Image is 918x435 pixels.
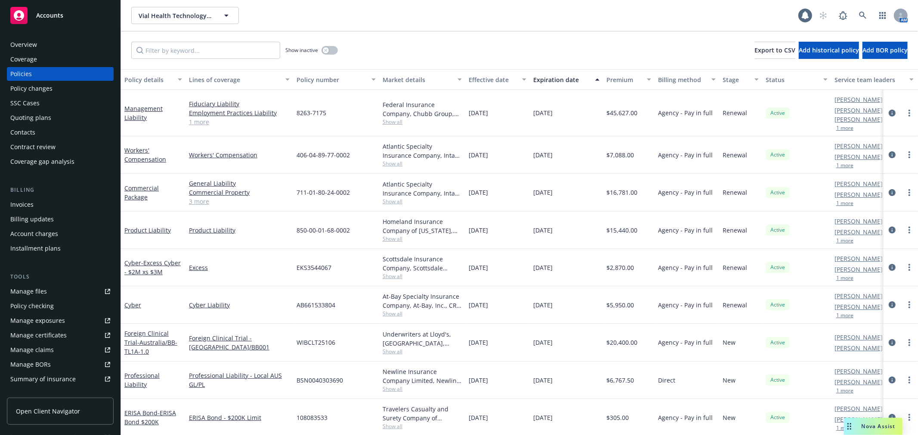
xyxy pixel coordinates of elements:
button: 1 more [836,238,853,243]
div: Travelers Casualty and Surety Company of America, Travelers Insurance [383,404,462,423]
div: Newline Insurance Company Limited, Newline Holdings UK Limited ([GEOGRAPHIC_DATA]), Elkington [PE... [383,367,462,385]
a: ERISA Bond - $200K Limit [189,413,290,422]
a: circleInformation [887,187,897,198]
a: Commercial Package [124,184,159,201]
a: Invoices [7,198,114,211]
span: Agency - Pay in full [658,188,713,197]
span: Add BOR policy [862,46,908,54]
span: [DATE] [533,226,553,235]
a: [PERSON_NAME] [835,343,883,352]
span: WIBCLT25106 [297,338,335,347]
button: Policy number [293,69,379,90]
div: Atlantic Specialty Insurance Company, Intact Insurance [383,142,462,160]
div: Tools [7,273,114,281]
span: [DATE] [469,263,488,272]
div: Manage claims [10,343,54,357]
span: [DATE] [533,300,553,309]
div: Summary of insurance [10,372,76,386]
div: Coverage [10,52,37,66]
div: Billing updates [10,212,54,226]
span: - Excess Cyber - $2M xs $3M [124,259,181,276]
a: [PERSON_NAME] [835,333,883,342]
a: circleInformation [887,337,897,348]
a: Billing updates [7,212,114,226]
a: [PERSON_NAME] [835,227,883,236]
span: - Australia/BB-TL1A-1.0 [124,338,177,355]
a: Contacts [7,126,114,139]
span: $15,440.00 [606,226,637,235]
span: 850-00-01-68-0002 [297,226,350,235]
span: Accounts [36,12,63,19]
a: Excess [189,263,290,272]
span: Agency - Pay in full [658,150,713,159]
a: Professional Liability [124,371,160,389]
span: 108083533 [297,413,328,422]
a: circleInformation [887,225,897,235]
div: At-Bay Specialty Insurance Company, At-Bay, Inc., CRC Group [383,292,462,310]
a: Coverage gap analysis [7,155,114,168]
a: Policy AI ingestions [7,387,114,401]
a: Manage BORs [7,358,114,371]
a: Manage files [7,285,114,298]
a: Manage certificates [7,328,114,342]
a: Policies [7,67,114,81]
span: Active [769,301,786,309]
span: $305.00 [606,413,629,422]
span: Agency - Pay in full [658,108,713,117]
button: 1 more [836,313,853,318]
button: Add historical policy [799,42,859,59]
span: [DATE] [469,300,488,309]
span: $16,781.00 [606,188,637,197]
div: Status [766,75,818,84]
span: 406-04-89-77-0002 [297,150,350,159]
div: Premium [606,75,642,84]
span: BSN0040303690 [297,376,343,385]
span: Show all [383,160,462,167]
div: Coverage gap analysis [10,155,74,168]
button: 1 more [836,388,853,393]
button: Premium [603,69,655,90]
div: Atlantic Specialty Insurance Company, Intact Insurance [383,180,462,198]
div: Stage [723,75,749,84]
div: Market details [383,75,452,84]
a: [PERSON_NAME] [835,302,883,311]
span: $5,950.00 [606,300,634,309]
a: Workers' Compensation [124,146,166,163]
a: [PERSON_NAME] [835,415,883,424]
span: Active [769,189,786,196]
a: [PERSON_NAME] [835,254,883,263]
button: 1 more [836,201,853,206]
a: more [904,412,915,423]
a: Search [854,7,872,24]
span: $45,627.00 [606,108,637,117]
span: Active [769,226,786,234]
div: Policy number [297,75,366,84]
span: [DATE] [469,338,488,347]
a: more [904,375,915,385]
span: $7,088.00 [606,150,634,159]
span: New [723,338,736,347]
button: Vial Health Technology Inc. [131,7,239,24]
span: [DATE] [533,263,553,272]
span: Agency - Pay in full [658,300,713,309]
span: 8263-7175 [297,108,326,117]
span: Show all [383,273,462,280]
div: Drag to move [844,418,855,435]
a: circleInformation [887,300,897,310]
span: Agency - Pay in full [658,226,713,235]
a: [PERSON_NAME] [835,179,883,188]
div: Expiration date [533,75,590,84]
div: SSC Cases [10,96,40,110]
a: more [904,262,915,273]
a: Professional Liability - Local AUS GL/PL [189,371,290,389]
a: circleInformation [887,262,897,273]
div: Federal Insurance Company, Chubb Group, CRC Group [383,100,462,118]
a: Workers' Compensation [189,150,290,159]
span: [DATE] [469,150,488,159]
input: Filter by keyword... [131,42,280,59]
a: [PERSON_NAME] [835,190,883,199]
div: Contacts [10,126,35,139]
button: Export to CSV [754,42,795,59]
div: Quoting plans [10,111,51,125]
span: [DATE] [469,108,488,117]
